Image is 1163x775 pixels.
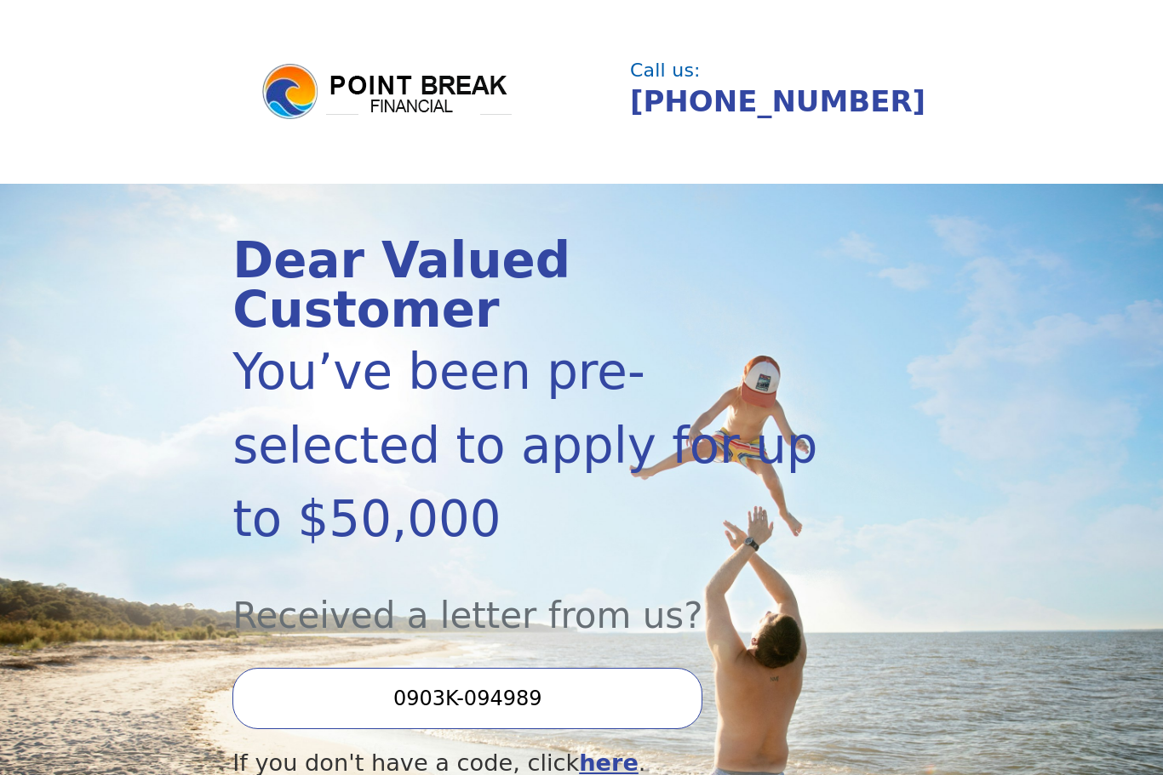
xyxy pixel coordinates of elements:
a: [PHONE_NUMBER] [630,84,925,118]
img: logo.png [260,61,515,123]
div: You’ve been pre-selected to apply for up to $50,000 [232,335,826,556]
div: Dear Valued Customer [232,236,826,335]
input: Enter your Offer Code: [232,668,702,729]
div: Received a letter from us? [232,556,826,642]
div: Call us: [630,61,921,80]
